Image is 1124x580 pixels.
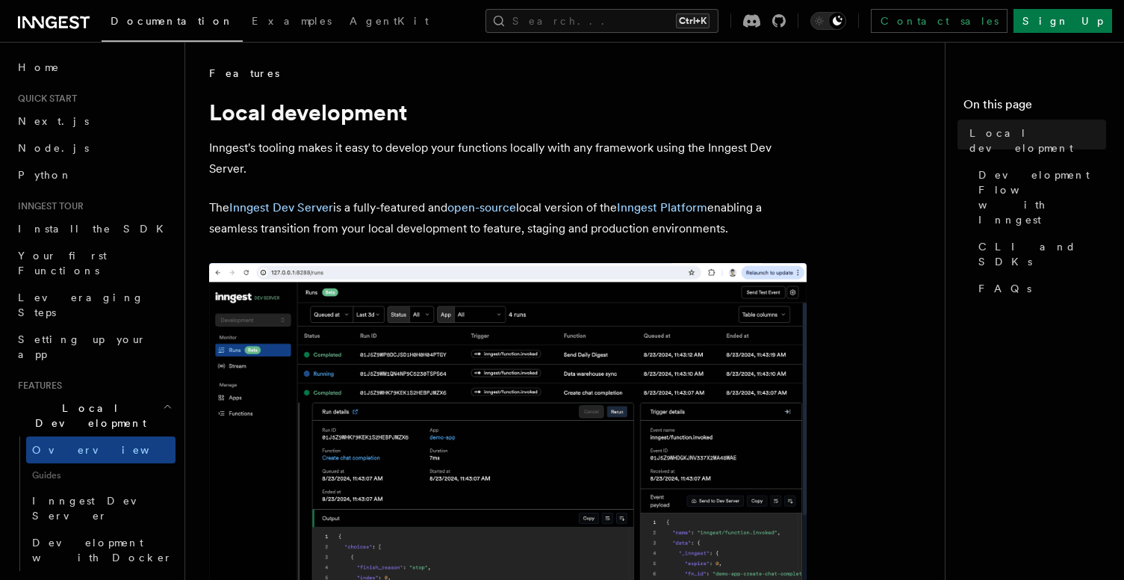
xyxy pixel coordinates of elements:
[1013,9,1112,33] a: Sign Up
[972,161,1106,233] a: Development Flow with Inngest
[12,200,84,212] span: Inngest tour
[18,60,60,75] span: Home
[617,200,707,215] a: Inngest Platform
[209,197,807,239] p: The is a fully-featured and local version of the enabling a seamless transition from your local d...
[12,108,176,135] a: Next.js
[12,380,62,392] span: Features
[972,233,1106,275] a: CLI and SDKs
[18,250,107,277] span: Your first Functions
[12,436,176,571] div: Local Development
[32,495,160,522] span: Inngest Dev Server
[12,284,176,326] a: Leveraging Steps
[978,167,1106,227] span: Development Flow with Inngest
[12,242,176,284] a: Your first Functions
[209,66,279,81] span: Features
[963,96,1106,120] h4: On this page
[871,9,1007,33] a: Contact sales
[12,161,176,188] a: Python
[111,15,234,27] span: Documentation
[243,4,341,40] a: Examples
[18,333,146,360] span: Setting up your app
[18,169,72,181] span: Python
[12,401,163,431] span: Local Development
[209,138,807,179] p: Inngest's tooling makes it easy to develop your functions locally with any framework using the In...
[676,13,710,28] kbd: Ctrl+K
[209,99,807,126] h1: Local development
[341,4,438,40] a: AgentKit
[810,12,846,30] button: Toggle dark mode
[18,223,173,235] span: Install the SDK
[26,487,176,529] a: Inngest Dev Server
[963,120,1106,161] a: Local development
[18,291,144,318] span: Leveraging Steps
[12,135,176,161] a: Node.js
[969,126,1106,155] span: Local development
[978,239,1106,269] span: CLI and SDKs
[350,15,429,27] span: AgentKit
[32,444,186,456] span: Overview
[102,4,243,42] a: Documentation
[12,54,176,81] a: Home
[26,463,176,487] span: Guides
[229,200,333,215] a: Inngest Dev Server
[12,326,176,368] a: Setting up your app
[447,200,516,215] a: open-source
[485,9,718,33] button: Search...Ctrl+K
[12,395,176,436] button: Local Development
[32,537,173,564] span: Development with Docker
[12,215,176,242] a: Install the SDK
[26,529,176,571] a: Development with Docker
[26,436,176,463] a: Overview
[18,142,89,154] span: Node.js
[972,275,1106,302] a: FAQs
[18,115,89,127] span: Next.js
[252,15,332,27] span: Examples
[12,93,77,105] span: Quick start
[978,281,1031,296] span: FAQs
